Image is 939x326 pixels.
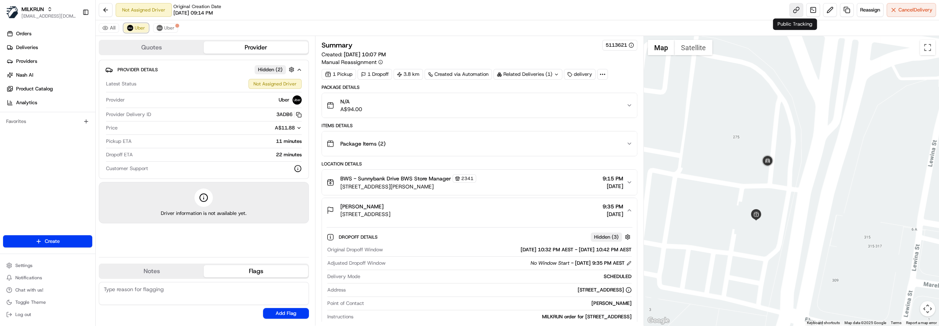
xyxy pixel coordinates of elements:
[130,75,139,85] button: Start new chat
[135,138,302,145] div: 11 minutes
[20,49,126,57] input: Clear
[322,42,353,49] h3: Summary
[119,98,139,107] button: See all
[3,69,95,81] a: Nash AI
[571,260,573,267] span: -
[279,97,289,103] span: Uber
[8,8,23,23] img: Nash
[106,165,148,172] span: Customer Support
[322,123,637,129] div: Items Details
[493,69,562,80] div: Related Deliveries (1)
[648,40,674,55] button: Show street map
[16,72,33,79] span: Nash AI
[340,105,362,113] span: A$94.00
[173,3,221,10] span: Original Creation Date
[106,125,118,131] span: Price
[34,73,126,81] div: Start new chat
[322,170,637,195] button: BWS - Sunnybank Drive BWS Store Manager2341[STREET_ADDRESS][PERSON_NAME]9:15 PM[DATE]
[76,190,93,196] span: Pylon
[920,301,935,316] button: Map camera controls
[124,23,149,33] button: Uber
[322,58,377,66] span: Manual Reassignment
[16,99,37,106] span: Analytics
[3,235,92,247] button: Create
[15,171,59,179] span: Knowledge Base
[65,172,71,178] div: 💻
[340,140,385,147] span: Package Items ( 2 )
[3,285,92,295] button: Chat with us!
[606,42,634,49] button: 5113621
[21,5,44,13] button: MILKRUN
[161,210,247,217] span: Driver information is not available yet.
[106,151,133,158] span: Dropoff ETA
[106,111,151,118] span: Provider Delivery ID
[8,73,21,87] img: 1736555255976-a54dd68f-1ca7-489b-9aae-adbdc363a1c4
[760,154,775,169] div: 1
[15,140,21,146] img: 1736555255976-a54dd68f-1ca7-489b-9aae-adbdc363a1c4
[16,44,38,51] span: Deliveries
[340,203,384,210] span: [PERSON_NAME]
[34,81,105,87] div: We're available if you need us!
[54,190,93,196] a: Powered byPylon
[72,171,123,179] span: API Documentation
[394,69,423,80] div: 3.8 km
[340,210,390,218] span: [STREET_ADDRESS]
[322,198,637,223] button: [PERSON_NAME][STREET_ADDRESS]9:35 PM[DATE]
[263,308,309,319] button: Add Flag
[322,51,386,58] span: Created:
[3,3,79,21] button: MILKRUNMILKRUN[EMAIL_ADDRESS][DOMAIN_NAME]
[276,111,302,118] button: 3ADB6
[62,168,126,182] a: 💻API Documentation
[173,10,213,16] span: [DATE] 09:14 PM
[327,287,346,293] span: Address
[461,175,474,182] span: 2341
[64,119,66,125] span: •
[100,265,204,277] button: Notes
[591,232,632,242] button: Hidden (3)
[891,321,901,325] a: Terms
[6,6,18,18] img: MILKRUN
[24,139,62,146] span: [PERSON_NAME]
[255,65,296,74] button: Hidden (2)
[15,262,33,269] span: Settings
[327,300,364,307] span: Point of Contact
[773,18,817,30] div: Public Tracking
[887,3,936,17] button: CancelDelivery
[3,260,92,271] button: Settings
[118,67,158,73] span: Provider Details
[3,272,92,283] button: Notifications
[857,3,883,17] button: Reassign
[3,309,92,320] button: Log out
[164,25,175,31] span: Uber
[322,84,637,90] div: Package Details
[24,119,62,125] span: [PERSON_NAME]
[898,7,932,13] span: Cancel Delivery
[3,55,95,67] a: Providers
[575,260,625,267] span: [DATE] 9:35 PM AEST
[327,273,360,280] span: Delivery Mode
[258,66,283,73] span: Hidden ( 2 )
[204,41,308,54] button: Provider
[204,265,308,277] button: Flags
[425,69,492,80] a: Created via Automation
[16,85,53,92] span: Product Catalog
[8,31,139,43] p: Welcome 👋
[356,313,632,320] div: MILKRUN order for [STREET_ADDRESS]
[844,321,886,325] span: Map data ©2025 Google
[339,234,379,240] span: Dropoff Details
[603,203,623,210] span: 9:35 PM
[68,139,83,146] span: [DATE]
[578,287,632,293] div: [STREET_ADDRESS]
[153,23,178,33] button: Uber
[322,69,356,80] div: 1 Pickup
[16,73,30,87] img: 8016278978528_b943e370aa5ada12b00a_72.png
[363,273,632,280] div: SCHEDULED
[3,115,92,128] div: Favorites
[3,41,95,54] a: Deliveries
[8,111,20,124] img: Hannah Dayet
[646,316,671,326] a: Open this area in Google Maps (opens a new window)
[5,168,62,182] a: 📗Knowledge Base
